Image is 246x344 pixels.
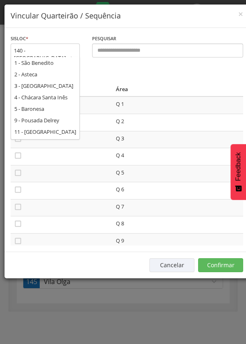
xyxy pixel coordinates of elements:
[14,169,22,177] i: 
[11,138,79,149] div: 12 - Frimisa
[113,216,243,234] td: Q 8
[113,131,243,148] td: Q 3
[113,114,243,131] td: Q 2
[235,152,242,181] span: Feedback
[11,103,79,115] div: 5 - Baronesa
[14,47,77,62] div: 140 - [GEOGRAPHIC_DATA]
[11,35,26,41] span: Sisloc
[14,151,22,160] i: 
[113,96,243,114] td: Q 1
[11,80,79,92] div: 3 - [GEOGRAPHIC_DATA]
[14,203,22,211] i: 
[113,233,243,250] td: Q 9
[11,69,79,80] div: 2 - Asteca
[113,182,243,200] td: Q 6
[238,10,243,18] button: Close
[230,144,246,200] button: Feedback - Mostrar pesquisa
[113,199,243,216] td: Q 7
[238,8,243,20] span: ×
[113,81,243,96] th: Área
[14,220,22,228] i: 
[11,57,79,69] div: 1 - São Benedito
[149,258,194,272] button: Cancelar
[11,92,79,103] div: 4 - Chácara Santa Inês
[11,11,243,21] h4: Vincular Quarteirão / Sequência
[198,258,243,272] button: Confirmar
[92,35,116,41] span: Pesquisar
[113,148,243,165] td: Q 4
[113,165,243,182] td: Q 5
[14,186,22,194] i: 
[11,115,79,126] div: 9 - Pousada Delrey
[14,237,22,245] i: 
[11,126,79,138] div: 11 - [GEOGRAPHIC_DATA]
